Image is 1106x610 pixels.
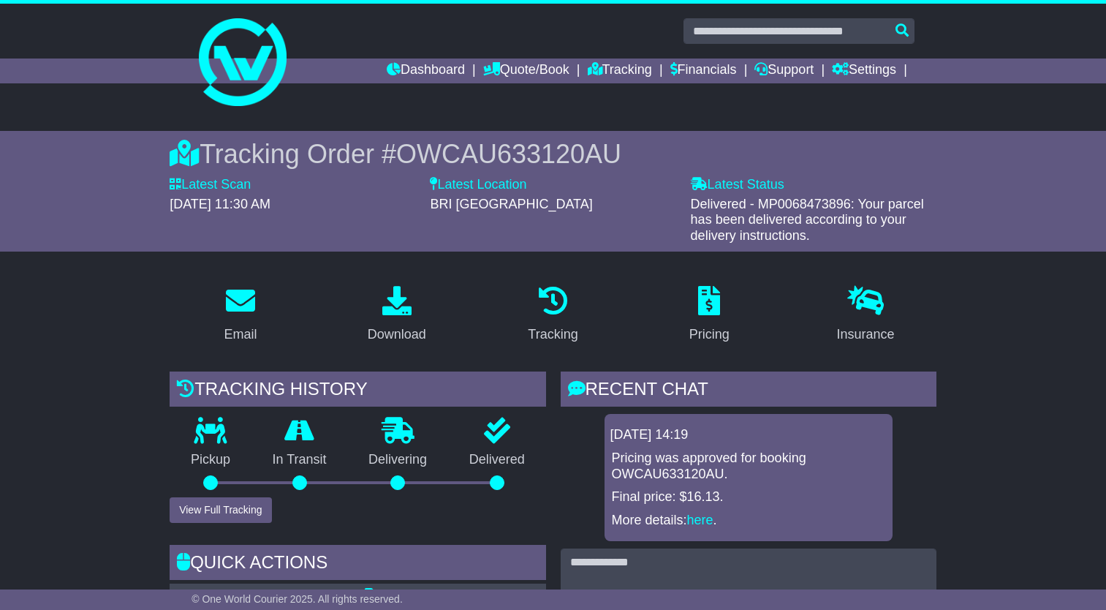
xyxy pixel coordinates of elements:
[691,177,784,193] label: Latest Status
[687,513,713,527] a: here
[251,452,348,468] p: In Transit
[396,139,621,169] span: OWCAU633120AU
[691,197,924,243] span: Delivered - MP0068473896: Your parcel has been delivered according to your delivery instructions.
[192,593,403,605] span: © One World Courier 2025. All rights reserved.
[612,451,885,482] p: Pricing was approved for booking OWCAU633120AU.
[448,452,546,468] p: Delivered
[680,281,739,350] a: Pricing
[836,325,894,344] div: Insurance
[612,513,885,529] p: More details: .
[528,325,577,344] div: Tracking
[178,588,295,603] a: Email Documents
[689,325,730,344] div: Pricing
[561,372,936,411] div: RECENT CHAT
[612,489,885,505] p: Final price: $16.13.
[215,281,267,350] a: Email
[518,281,587,350] a: Tracking
[832,59,896,83] a: Settings
[170,197,270,211] span: [DATE] 11:30 AM
[170,452,251,468] p: Pickup
[368,325,426,344] div: Download
[754,59,814,83] a: Support
[347,452,448,468] p: Delivering
[358,281,436,350] a: Download
[170,177,251,193] label: Latest Scan
[170,545,545,584] div: Quick Actions
[387,59,465,83] a: Dashboard
[827,281,904,350] a: Insurance
[483,59,569,83] a: Quote/Book
[588,59,652,83] a: Tracking
[170,497,271,523] button: View Full Tracking
[610,427,887,443] div: [DATE] 14:19
[365,588,533,603] a: Shipping Label - A4 printer
[224,325,257,344] div: Email
[430,177,526,193] label: Latest Location
[430,197,592,211] span: BRI [GEOGRAPHIC_DATA]
[170,372,545,411] div: Tracking history
[670,59,737,83] a: Financials
[170,138,936,170] div: Tracking Order #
